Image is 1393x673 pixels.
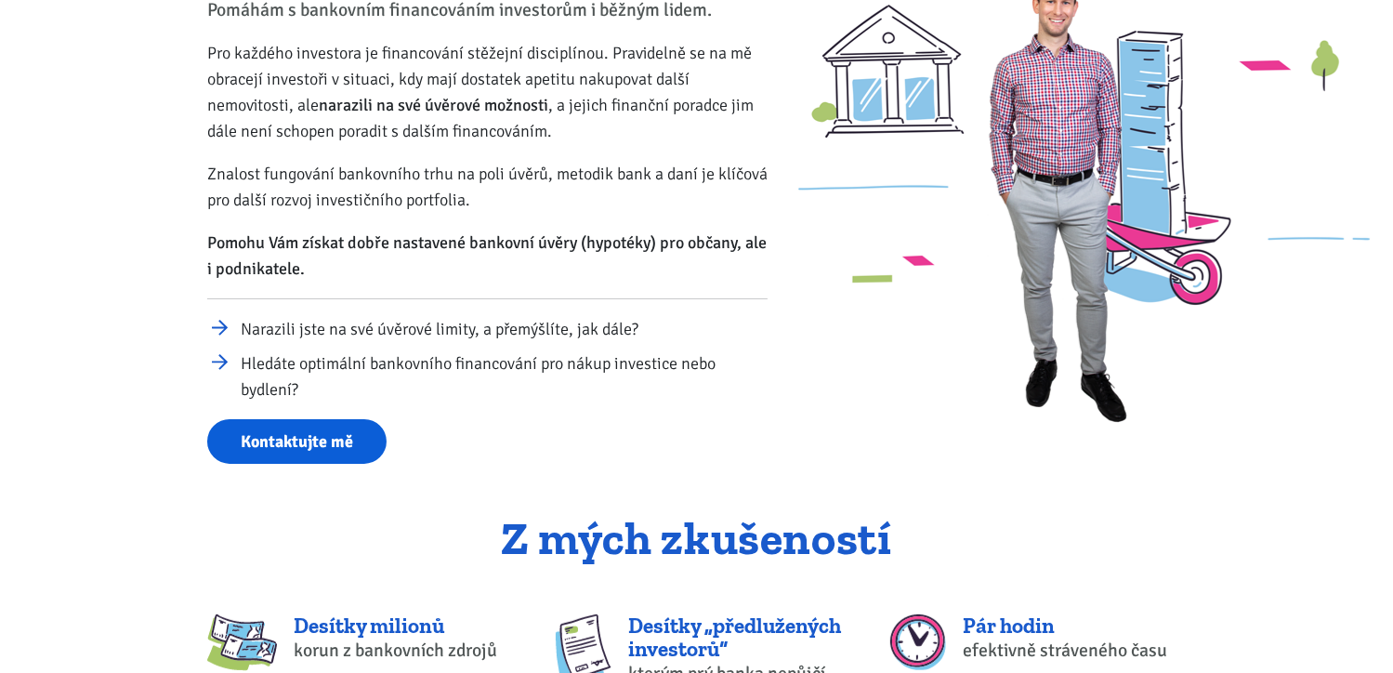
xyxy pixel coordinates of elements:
li: Hledáte optimální bankovního financování pro nákup investice nebo bydlení? [241,350,768,402]
p: Pro každého investora je financování stěžejní disciplínou. Pravidelně se na mě obracejí investoři... [207,40,768,144]
strong: narazili na své úvěrové možnosti [319,95,548,115]
li: Narazili jste na své úvěrové limity, a přemýšlíte, jak dále? [241,316,768,342]
a: Kontaktujte mě [207,419,387,465]
div: korun z bankovních zdrojů [294,638,517,664]
h2: Z mých zkušeností [207,514,1186,564]
p: Znalost fungování bankovního trhu na poli úvěrů, metodik bank a daní je klíčová pro další rozvoj ... [207,161,768,213]
strong: Pomohu Vám získat dobře nastavené bankovní úvěry (hypotéky) pro občany, ale i podnikatele. [207,232,767,279]
div: Desítky „předlužených investorů“ [628,614,851,662]
div: Desítky milionů [294,614,517,638]
div: efektivně stráveného času [963,638,1186,664]
div: Pár hodin [963,614,1186,638]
